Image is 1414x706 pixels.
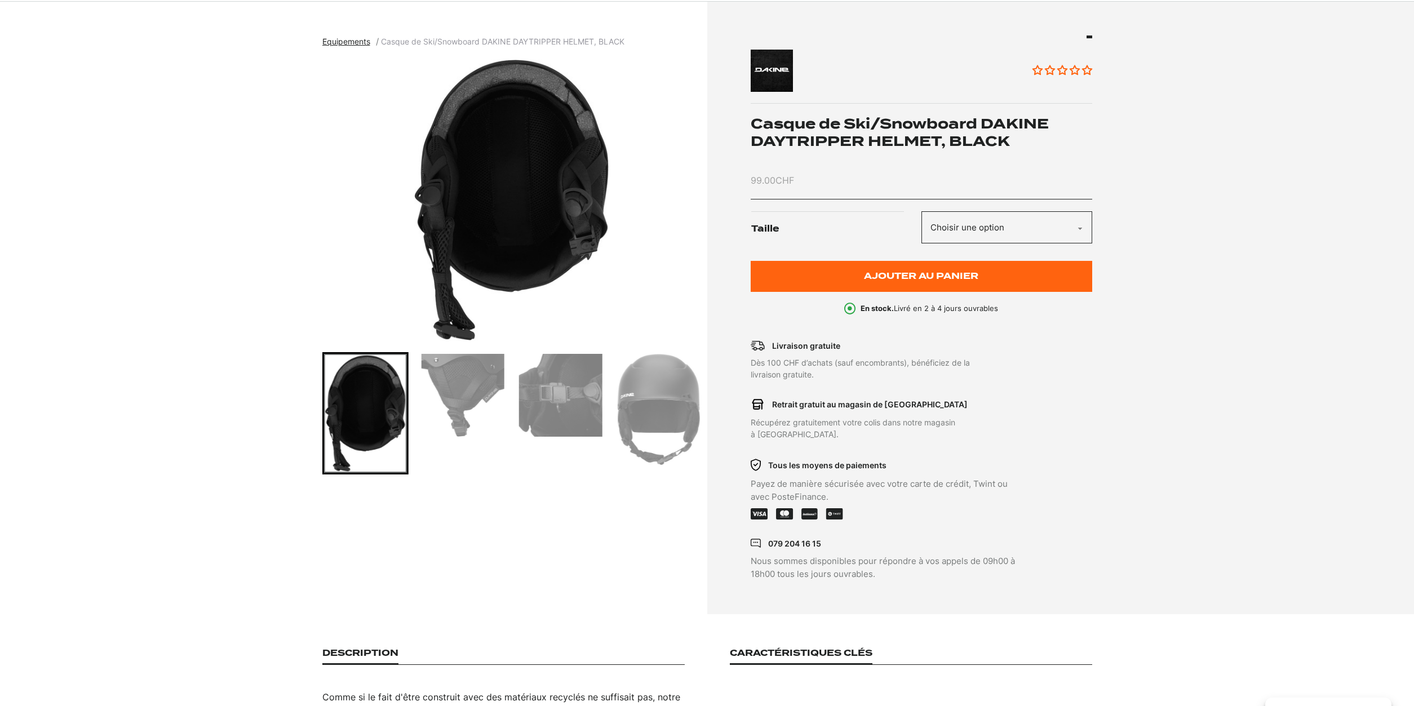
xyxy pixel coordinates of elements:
[517,352,604,474] div: Go to slide 8
[751,555,1023,580] p: Nous sommes disponibles pour répondre à vos appels de 09h00 à 18h00 tous les jours ouvrables.
[751,115,1092,150] h1: Casque de Ski/Snowboard DAKINE DAYTRIPPER HELMET, BLACK
[420,352,506,474] div: Go to slide 7
[381,37,624,46] span: Casque de Ski/Snowboard DAKINE DAYTRIPPER HELMET, BLACK
[751,478,1023,503] p: Payez de manière sécurisée avec votre carte de crédit, Twint ou avec PosteFinance.
[322,37,376,46] a: Equipements
[751,175,794,186] bdi: 99.00
[861,304,894,313] b: En stock.
[768,459,886,471] p: Tous les moyens de paiements
[751,416,1023,440] p: Récupérez gratuitement votre colis dans notre magasin à [GEOGRAPHIC_DATA].
[751,261,1092,292] button: Ajouter au panier
[861,303,998,314] p: Livré en 2 à 4 jours ouvrables
[322,352,409,474] div: Go to slide 6
[322,59,702,341] div: 6 of 9
[322,37,370,46] span: Equipements
[751,357,1023,380] p: Dès 100 CHF d’achats (sauf encombrants), bénéficiez de la livraison gratuite.
[772,340,840,352] p: Livraison gratuite
[772,398,968,410] p: Retrait gratuit au magasin de [GEOGRAPHIC_DATA]
[322,648,398,664] h3: Description
[775,175,794,186] span: CHF
[751,211,921,247] label: Taille
[730,648,872,664] h3: Caractéristiques clés
[768,538,821,549] p: 079 204 16 15
[615,352,701,474] div: Go to slide 9
[864,272,978,281] span: Ajouter au panier
[322,35,625,48] nav: breadcrumbs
